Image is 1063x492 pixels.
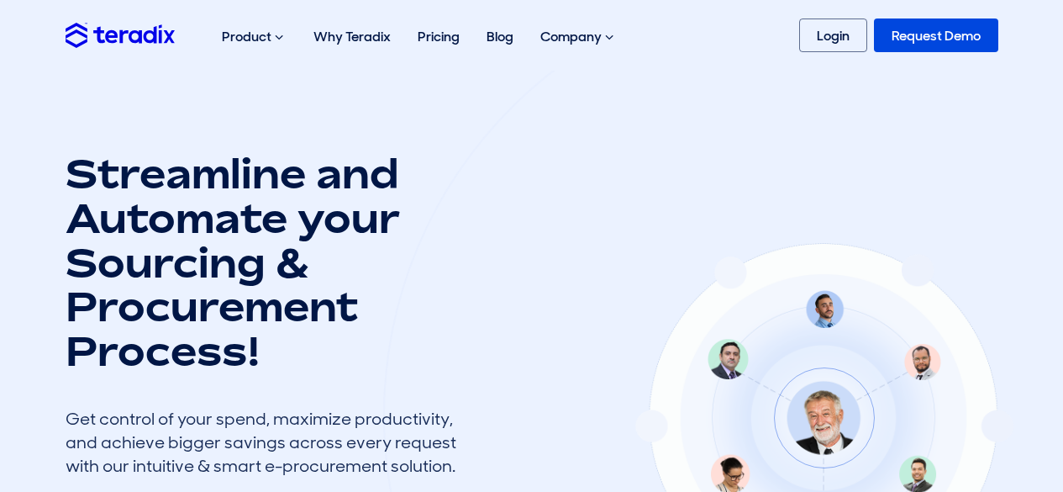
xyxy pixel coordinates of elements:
[473,10,527,63] a: Blog
[874,19,998,52] a: Request Demo
[404,10,473,63] a: Pricing
[66,151,469,373] h1: Streamline and Automate your Sourcing & Procurement Process!
[300,10,404,63] a: Why Teradix
[527,10,630,64] div: Company
[66,23,175,47] img: Teradix logo
[208,10,300,64] div: Product
[66,407,469,478] div: Get control of your spend, maximize productivity, and achieve bigger savings across every request...
[799,19,867,52] a: Login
